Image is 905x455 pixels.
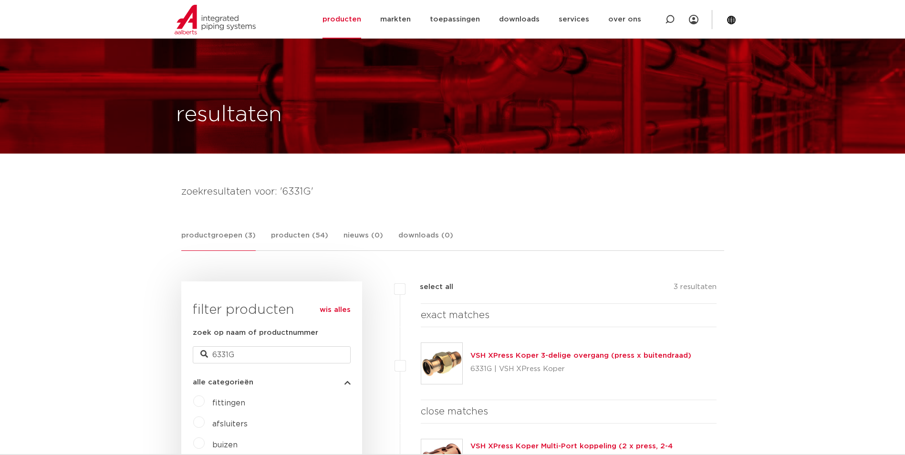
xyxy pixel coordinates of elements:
a: afsluiters [212,420,248,428]
a: wis alles [320,304,351,316]
p: 6331G | VSH XPress Koper [470,362,691,377]
h4: close matches [421,404,717,419]
label: zoek op naam of productnummer [193,327,318,339]
h1: resultaten [176,100,282,130]
label: select all [406,281,453,293]
a: nieuws (0) [343,230,383,250]
input: zoeken [193,346,351,363]
a: fittingen [212,399,245,407]
h4: zoekresultaten voor: '6331G' [181,184,724,199]
p: 3 resultaten [674,281,717,296]
a: productgroepen (3) [181,230,256,251]
a: VSH XPress Koper 3-delige overgang (press x buitendraad) [470,352,691,359]
span: alle categorieën [193,379,253,386]
h4: exact matches [421,308,717,323]
a: buizen [212,441,238,449]
img: Thumbnail for VSH XPress Koper 3-delige overgang (press x buitendraad) [421,343,462,384]
a: producten (54) [271,230,328,250]
h3: filter producten [193,300,351,320]
button: alle categorieën [193,379,351,386]
a: downloads (0) [398,230,453,250]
